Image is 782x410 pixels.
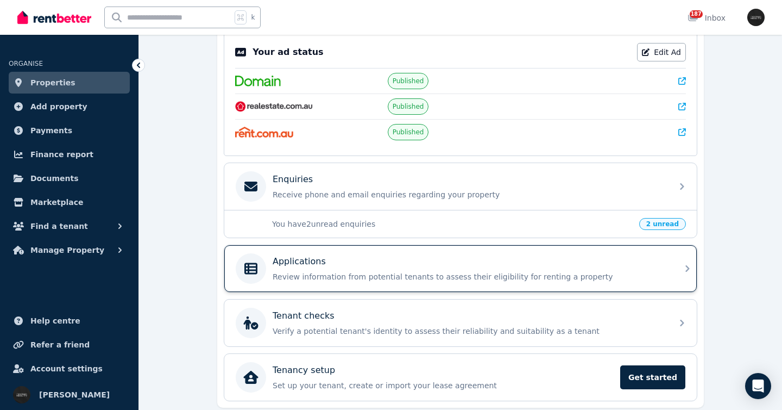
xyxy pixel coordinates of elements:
a: Account settings [9,358,130,380]
a: Finance report [9,144,130,165]
span: 2 unread [639,218,686,230]
span: Published [393,128,424,136]
span: Manage Property [30,244,104,257]
span: Find a tenant [30,220,88,233]
a: Documents [9,167,130,189]
span: Documents [30,172,79,185]
a: Edit Ad [637,43,686,61]
p: Enquiries [273,173,313,186]
img: Tim Troy [13,386,30,403]
a: Tenant checksVerify a potential tenant's identity to assess their reliability and suitability as ... [224,300,697,346]
span: [PERSON_NAME] [39,388,110,401]
p: Set up your tenant, create or import your lease agreement [273,380,614,391]
img: Tim Troy [747,9,765,26]
p: Verify a potential tenant's identity to assess their reliability and suitability as a tenant [273,326,666,337]
p: Receive phone and email enquiries regarding your property [273,189,666,200]
span: Add property [30,100,87,113]
span: Finance report [30,148,93,161]
p: Tenancy setup [273,364,335,377]
button: Manage Property [9,239,130,261]
span: Get started [620,365,685,389]
a: Properties [9,72,130,94]
p: Tenant checks [273,309,335,322]
p: Applications [273,255,326,268]
a: Payments [9,120,130,141]
span: 187 [690,10,703,18]
p: Review information from potential tenants to assess their eligibility for renting a property [273,271,666,282]
a: Refer a friend [9,334,130,356]
a: Help centre [9,310,130,332]
span: Account settings [30,362,103,375]
button: Find a tenant [9,215,130,237]
a: Add property [9,96,130,117]
a: Tenancy setupSet up your tenant, create or import your lease agreementGet started [224,354,697,401]
span: Payments [30,124,72,137]
span: k [251,13,255,22]
img: Rent.com.au [235,127,293,138]
img: RentBetter [17,9,91,26]
a: Marketplace [9,191,130,213]
p: You have 2 unread enquiries [272,219,633,229]
span: Help centre [30,314,80,327]
span: Properties [30,76,75,89]
a: ApplicationsReview information from potential tenants to assess their eligibility for renting a p... [224,245,697,292]
div: Inbox [688,13,726,23]
p: Your ad status [253,46,323,59]
span: Marketplace [30,196,83,209]
div: Open Intercom Messenger [745,373,771,399]
span: Published [393,77,424,85]
img: Domain.com.au [235,76,281,86]
a: EnquiriesReceive phone and email enquiries regarding your property [224,163,697,210]
span: Published [393,102,424,111]
span: Refer a friend [30,338,90,351]
span: ORGANISE [9,60,43,67]
img: RealEstate.com.au [235,101,313,112]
